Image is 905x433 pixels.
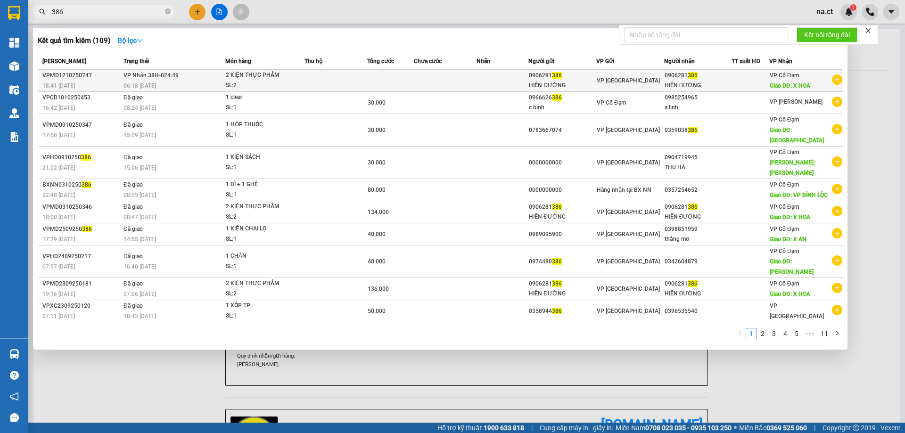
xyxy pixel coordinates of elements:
[665,103,732,113] div: a lĩnh
[529,229,596,239] div: 0989095900
[770,248,799,254] span: VP Cổ Đạm
[226,224,296,234] div: 1 KIỆN CHAI LỌ
[38,36,110,46] h3: Kết quả tìm kiếm ( 109 )
[123,58,149,65] span: Trạng thái
[734,328,746,339] button: left
[165,8,171,14] span: close-circle
[665,212,732,222] div: HIỀN ĐƯỜNG
[123,291,156,297] span: 07:06 [DATE]
[42,236,75,243] span: 17:29 [DATE]
[10,392,19,401] span: notification
[42,105,75,111] span: 16:42 [DATE]
[665,125,732,135] div: 0359038
[123,105,156,111] span: 08:24 [DATE]
[42,313,75,319] span: 07:11 [DATE]
[529,202,596,212] div: 0906281
[746,328,757,339] li: 1
[832,97,842,107] span: plus-circle
[123,214,156,221] span: 08:47 [DATE]
[770,214,810,221] span: Giao DĐ: X HOA
[123,94,143,101] span: Đã giao
[226,212,296,222] div: SL: 2
[832,305,842,315] span: plus-circle
[529,158,596,168] div: 0000000000
[82,226,92,232] span: 386
[529,212,596,222] div: HIỀN ĐƯỜNG
[368,308,386,314] span: 50.000
[123,181,143,188] span: Đã giao
[42,120,121,130] div: VPMD0910250347
[529,279,596,289] div: 0906281
[597,286,660,292] span: VP [GEOGRAPHIC_DATA]
[529,125,596,135] div: 0783667074
[226,163,296,173] div: SL: 1
[832,228,842,238] span: plus-circle
[665,71,732,81] div: 0906281
[226,261,296,272] div: SL: 1
[769,58,792,65] span: VP Nhận
[770,192,828,198] span: Giao DĐ: VP BÌNH LỘC
[123,263,156,270] span: 16:40 [DATE]
[780,328,790,339] a: 4
[688,280,698,287] span: 386
[832,206,842,216] span: plus-circle
[123,192,156,198] span: 08:05 [DATE]
[226,92,296,103] div: 1 clear
[757,328,768,339] a: 2
[769,328,779,339] a: 3
[597,231,660,237] span: VP [GEOGRAPHIC_DATA]
[226,180,296,190] div: 1 BÌ + 1 GHẾ
[226,190,296,200] div: SL: 1
[226,152,296,163] div: 1 KIỆN SÁCH
[137,37,143,44] span: down
[9,61,19,71] img: warehouse-icon
[665,185,732,195] div: 0357254652
[597,99,626,106] span: VP Cổ Đạm
[42,279,121,289] div: VPMD2309250181
[529,103,596,113] div: c bính
[367,58,394,65] span: Tổng cước
[42,252,121,261] div: VPHD2409250217
[688,204,698,210] span: 386
[225,58,251,65] span: Món hàng
[791,328,802,339] li: 5
[226,120,296,130] div: 1 HỘP THUỐC
[597,209,660,215] span: VP [GEOGRAPHIC_DATA]
[770,280,799,287] span: VP Cổ Đạm
[42,291,75,297] span: 19:16 [DATE]
[757,328,768,339] li: 2
[624,27,789,42] input: Nhập số tổng đài
[226,130,296,140] div: SL: 1
[770,159,815,176] span: [PERSON_NAME]: [PERSON_NAME]
[9,85,19,95] img: warehouse-icon
[226,301,296,311] div: 1 XỐP TP
[831,328,843,339] button: right
[552,308,562,314] span: 386
[42,192,75,198] span: 22:48 [DATE]
[770,116,799,123] span: VP Cổ Đạm
[123,72,179,79] span: VP Nhận 38H-024.49
[123,82,156,89] span: 06:18 [DATE]
[770,204,799,210] span: VP Cổ Đạm
[597,308,660,314] span: VP [GEOGRAPHIC_DATA]
[770,127,824,144] span: Giao DĐ: [GEOGRAPHIC_DATA]
[42,202,121,212] div: VPMD0310250346
[123,164,156,171] span: 15:06 [DATE]
[123,236,156,243] span: 14:55 [DATE]
[226,311,296,321] div: SL: 1
[123,122,143,128] span: Đã giao
[832,283,842,293] span: plus-circle
[42,58,86,65] span: [PERSON_NAME]
[529,306,596,316] div: 0358944
[770,226,799,232] span: VP Cổ Đạm
[664,58,695,65] span: Người nhận
[770,98,823,105] span: VP [PERSON_NAME]
[226,234,296,245] div: SL: 1
[110,33,151,48] button: Bộ lọcdown
[770,181,799,188] span: VP Cổ Đạm
[770,149,799,155] span: VP Cổ Đạm
[123,313,156,319] span: 18:42 [DATE]
[688,72,698,79] span: 386
[529,257,596,267] div: 0974480
[368,127,386,133] span: 30.000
